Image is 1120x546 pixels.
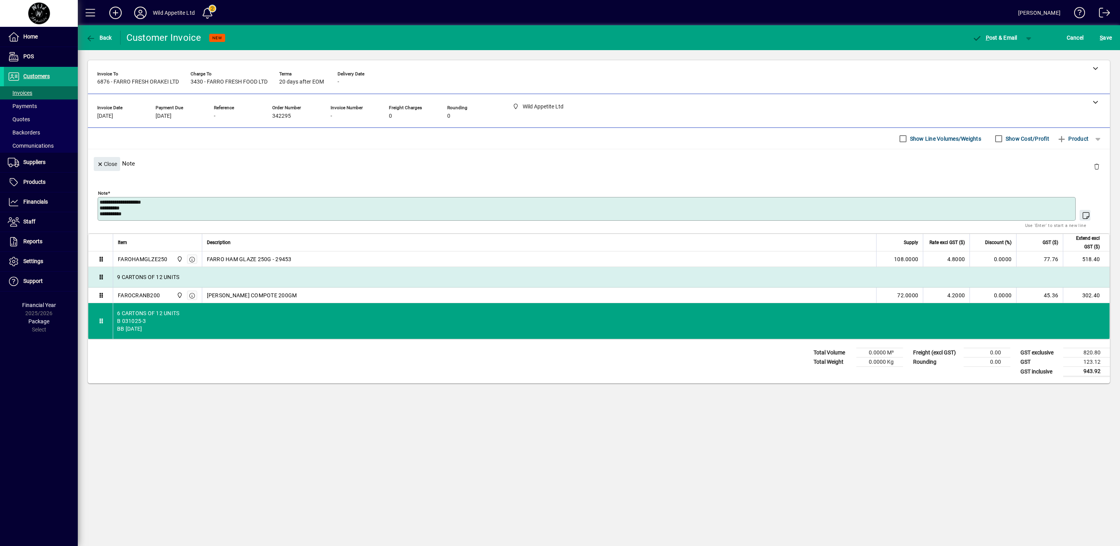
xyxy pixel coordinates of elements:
button: Close [94,157,120,171]
a: Backorders [4,126,78,139]
span: [PERSON_NAME] COMPOTE 200GM [207,291,297,299]
label: Show Cost/Profit [1004,135,1049,143]
a: Support [4,272,78,291]
td: 302.40 [1063,288,1109,303]
span: [DATE] [156,113,171,119]
div: FAROCRANB200 [118,291,160,299]
a: Logout [1093,2,1110,27]
td: 0.00 [964,348,1010,358]
a: Financials [4,192,78,212]
span: Staff [23,218,35,225]
a: Settings [4,252,78,271]
span: Suppliers [23,159,45,165]
span: 342295 [272,113,291,119]
span: Cancel [1067,31,1084,44]
label: Show Line Volumes/Weights [908,135,981,143]
td: Rounding [909,358,964,367]
mat-hint: Use 'Enter' to start a new line [1025,221,1086,230]
td: GST [1017,358,1063,367]
td: 820.80 [1063,348,1110,358]
a: Invoices [4,86,78,99]
td: Total Volume [810,348,856,358]
span: Close [97,158,117,171]
mat-label: Note [98,190,108,196]
span: Invoices [8,90,32,96]
span: - [214,113,215,119]
app-page-header-button: Close [92,160,122,167]
div: FAROHAMGLZE250 [118,255,168,263]
span: 108.0000 [894,255,918,263]
td: 0.00 [964,358,1010,367]
div: [PERSON_NAME] [1018,7,1060,19]
a: Payments [4,99,78,113]
span: Home [23,33,38,40]
span: 3430 - FARRO FRESH FOOD LTD [191,79,268,85]
span: Rate excl GST ($) [929,238,965,247]
td: 123.12 [1063,358,1110,367]
span: 20 days after EOM [279,79,324,85]
span: Customers [23,73,50,79]
span: Back [86,35,112,41]
td: Total Weight [810,358,856,367]
td: Freight (excl GST) [909,348,964,358]
span: GST ($) [1043,238,1058,247]
a: Reports [4,232,78,251]
div: 9 CARTONS OF 12 UNITS [113,267,1109,287]
div: Customer Invoice [126,31,201,44]
span: Reports [23,238,42,244]
span: Payments [8,103,37,109]
span: Wild Appetite Ltd [175,291,184,300]
button: Product [1053,132,1092,146]
span: Product [1057,133,1088,145]
span: Wild Appetite Ltd [175,255,184,263]
app-page-header-button: Back [78,31,121,45]
span: Discount (%) [985,238,1011,247]
div: 4.8000 [928,255,965,263]
span: 0 [389,113,392,119]
span: Communications [8,143,54,149]
span: POS [23,53,34,59]
span: Settings [23,258,43,264]
a: Products [4,173,78,192]
div: 4.2000 [928,291,965,299]
a: Knowledge Base [1068,2,1085,27]
span: - [338,79,339,85]
button: Save [1098,31,1114,45]
td: 0.0000 [969,288,1016,303]
button: Post & Email [968,31,1021,45]
span: 72.0000 [897,291,918,299]
td: 0.0000 M³ [856,348,903,358]
span: - [331,113,332,119]
button: Add [103,6,128,20]
td: GST inclusive [1017,367,1063,377]
span: Description [207,238,231,247]
span: Quotes [8,116,30,122]
td: 0.0000 Kg [856,358,903,367]
td: 0.0000 [969,251,1016,267]
span: [DATE] [97,113,113,119]
span: Extend excl GST ($) [1068,234,1100,251]
span: 6876 - FARRO FRESH ORAKEI LTD [97,79,179,85]
span: Financial Year [22,302,56,308]
a: POS [4,47,78,66]
button: Profile [128,6,153,20]
div: Note [88,149,1110,178]
span: FARRO HAM GLAZE 250G - 29453 [207,255,292,263]
button: Back [84,31,114,45]
a: Staff [4,212,78,232]
span: Backorders [8,129,40,136]
span: P [986,35,989,41]
span: Financials [23,199,48,205]
span: ost & Email [972,35,1017,41]
div: 6 CARTONS OF 12 UNITS B 031025-3 BB [DATE] [113,303,1109,339]
span: Package [28,318,49,324]
button: Cancel [1065,31,1086,45]
a: Quotes [4,113,78,126]
span: ave [1100,31,1112,44]
a: Communications [4,139,78,152]
div: Wild Appetite Ltd [153,7,195,19]
td: GST exclusive [1017,348,1063,358]
td: 45.36 [1016,288,1063,303]
span: NEW [212,35,222,40]
td: 518.40 [1063,251,1109,267]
